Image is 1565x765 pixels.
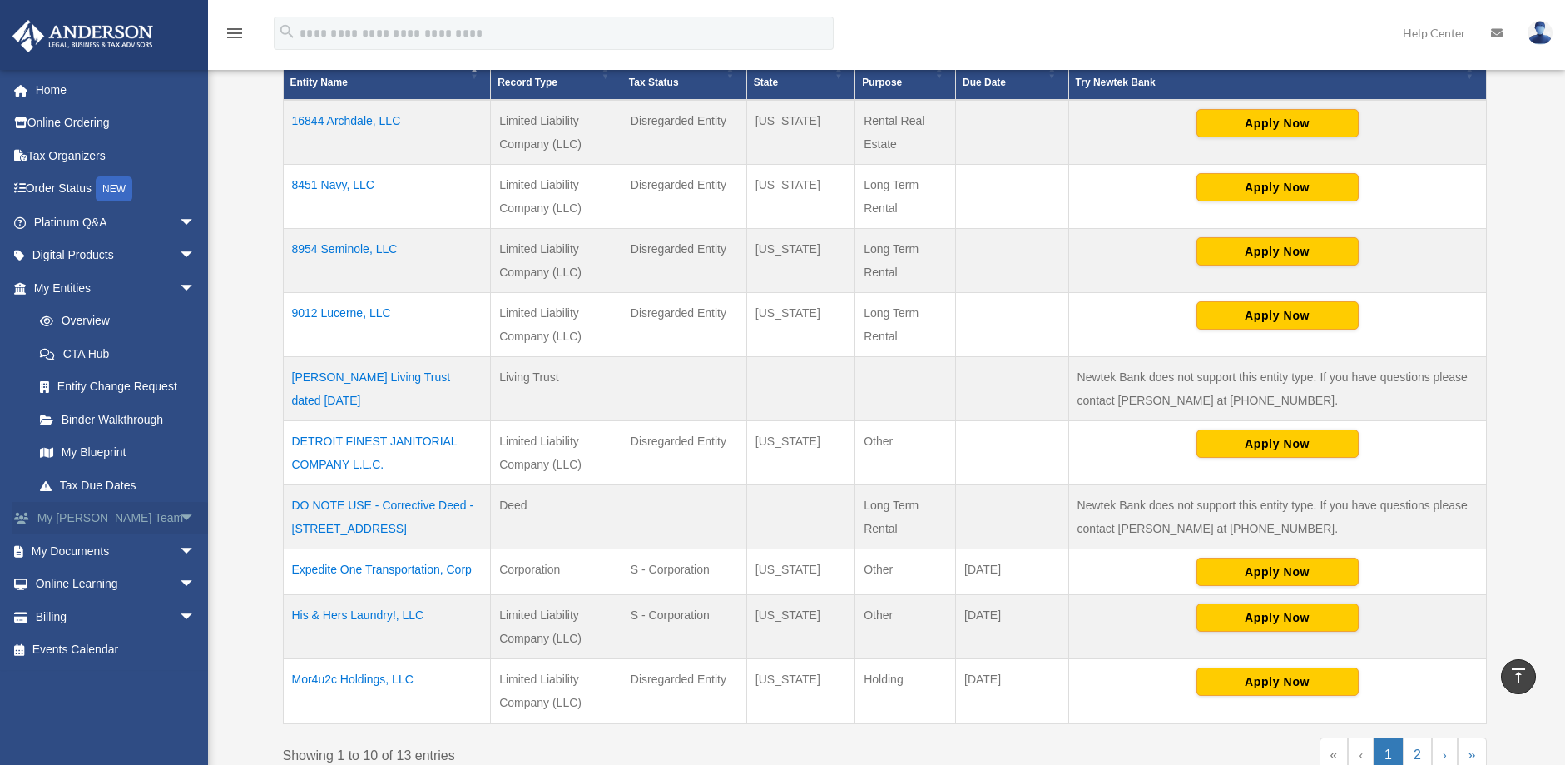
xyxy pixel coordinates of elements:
td: [US_STATE] [746,229,854,293]
span: arrow_drop_down [179,502,212,536]
td: DETROIT FINEST JANITORIAL COMPANY L.L.C. [283,421,491,485]
i: search [278,22,296,41]
a: My Entitiesarrow_drop_down [12,271,212,305]
td: His & Hers Laundry!, LLC [283,595,491,659]
th: Federal Return Due Date: Activate to sort [956,46,1069,101]
td: Disregarded Entity [622,165,746,229]
td: S - Corporation [622,549,746,595]
i: menu [225,23,245,43]
a: CTA Hub [23,337,212,370]
span: Tax Status [629,77,679,88]
button: Apply Now [1196,604,1359,632]
img: Anderson Advisors Platinum Portal [7,20,158,52]
button: Apply Now [1196,558,1359,586]
td: [DATE] [956,659,1069,724]
td: Limited Liability Company (LLC) [491,659,622,724]
i: vertical_align_top [1508,666,1528,686]
td: Limited Liability Company (LLC) [491,165,622,229]
a: Online Ordering [12,107,220,140]
a: Order StatusNEW [12,172,220,206]
th: Organization State: Activate to sort [746,46,854,101]
a: Digital Productsarrow_drop_down [12,239,220,272]
td: Long Term Rental [855,229,956,293]
a: menu [225,29,245,43]
th: Entity Name: Activate to invert sorting [283,46,491,101]
a: Home [12,73,220,107]
td: [DATE] [956,549,1069,595]
td: Deed [491,485,622,549]
a: My [PERSON_NAME] Teamarrow_drop_down [12,502,220,535]
a: Overview [23,305,204,338]
span: arrow_drop_down [179,239,212,273]
td: 16844 Archdale, LLC [283,100,491,165]
td: 8451 Navy, LLC [283,165,491,229]
span: arrow_drop_down [179,206,212,240]
td: [US_STATE] [746,100,854,165]
td: Long Term Rental [855,165,956,229]
td: Other [855,421,956,485]
span: Entity Name [290,77,348,88]
td: Limited Liability Company (LLC) [491,293,622,357]
td: Disregarded Entity [622,229,746,293]
a: Entity Change Request [23,370,212,404]
td: [US_STATE] [746,293,854,357]
span: arrow_drop_down [179,600,212,634]
td: Disregarded Entity [622,659,746,724]
th: Record Type: Activate to sort [491,46,622,101]
td: Newtek Bank does not support this entity type. If you have questions please contact [PERSON_NAME]... [1068,357,1486,421]
th: Try Newtek Bank : Activate to sort [1068,46,1486,101]
td: Expedite One Transportation, Corp [283,549,491,595]
button: Apply Now [1196,668,1359,696]
th: Business Purpose: Activate to sort [855,46,956,101]
td: Long Term Rental [855,293,956,357]
a: My Documentsarrow_drop_down [12,534,220,568]
td: [US_STATE] [746,165,854,229]
button: Apply Now [1196,109,1359,137]
div: Try Newtek Bank [1076,72,1461,92]
td: Limited Liability Company (LLC) [491,100,622,165]
a: vertical_align_top [1501,659,1536,694]
div: NEW [96,176,132,201]
a: Platinum Q&Aarrow_drop_down [12,206,220,239]
span: arrow_drop_down [179,568,212,602]
td: Mor4u2c Holdings, LLC [283,659,491,724]
a: My Blueprint [23,436,212,469]
td: Corporation [491,549,622,595]
td: Limited Liability Company (LLC) [491,421,622,485]
a: Binder Walkthrough [23,403,212,436]
img: User Pic [1528,21,1553,45]
td: [US_STATE] [746,421,854,485]
td: Limited Liability Company (LLC) [491,595,622,659]
button: Apply Now [1196,237,1359,266]
td: Long Term Rental [855,485,956,549]
a: Online Learningarrow_drop_down [12,568,220,601]
a: Tax Due Dates [23,469,212,502]
button: Apply Now [1196,301,1359,330]
td: 8954 Seminole, LLC [283,229,491,293]
td: Other [855,595,956,659]
td: DO NOTE USE - Corrective Deed - [STREET_ADDRESS] [283,485,491,549]
a: Billingarrow_drop_down [12,600,220,633]
td: S - Corporation [622,595,746,659]
button: Apply Now [1196,430,1359,458]
span: arrow_drop_down [179,534,212,569]
td: Holding [855,659,956,724]
a: Tax Organizers [12,139,220,172]
td: Disregarded Entity [622,293,746,357]
td: [US_STATE] [746,659,854,724]
td: Disregarded Entity [622,421,746,485]
td: Limited Liability Company (LLC) [491,229,622,293]
td: [DATE] [956,595,1069,659]
td: 9012 Lucerne, LLC [283,293,491,357]
td: Newtek Bank does not support this entity type. If you have questions please contact [PERSON_NAME]... [1068,485,1486,549]
td: [PERSON_NAME] Living Trust dated [DATE] [283,357,491,421]
span: Record Type [498,77,557,88]
button: Apply Now [1196,173,1359,201]
td: Rental Real Estate [855,100,956,165]
td: Other [855,549,956,595]
th: Tax Status: Activate to sort [622,46,746,101]
td: [US_STATE] [746,595,854,659]
span: arrow_drop_down [179,271,212,306]
td: [US_STATE] [746,549,854,595]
